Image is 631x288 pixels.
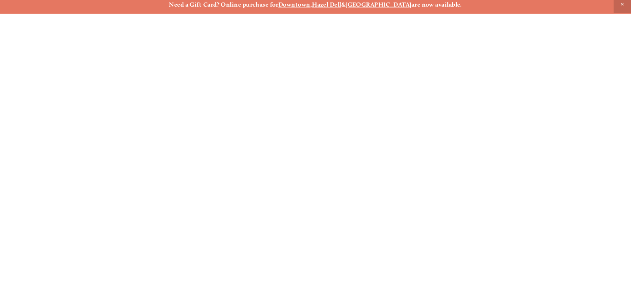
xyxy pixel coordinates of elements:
strong: & [341,1,346,8]
a: [GEOGRAPHIC_DATA] [346,1,412,8]
a: Hazel Dell [312,1,341,8]
a: Downtown [278,1,310,8]
strong: are now available. [412,1,462,8]
strong: , [310,1,312,8]
strong: Need a Gift Card? Online purchase for [169,1,278,8]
